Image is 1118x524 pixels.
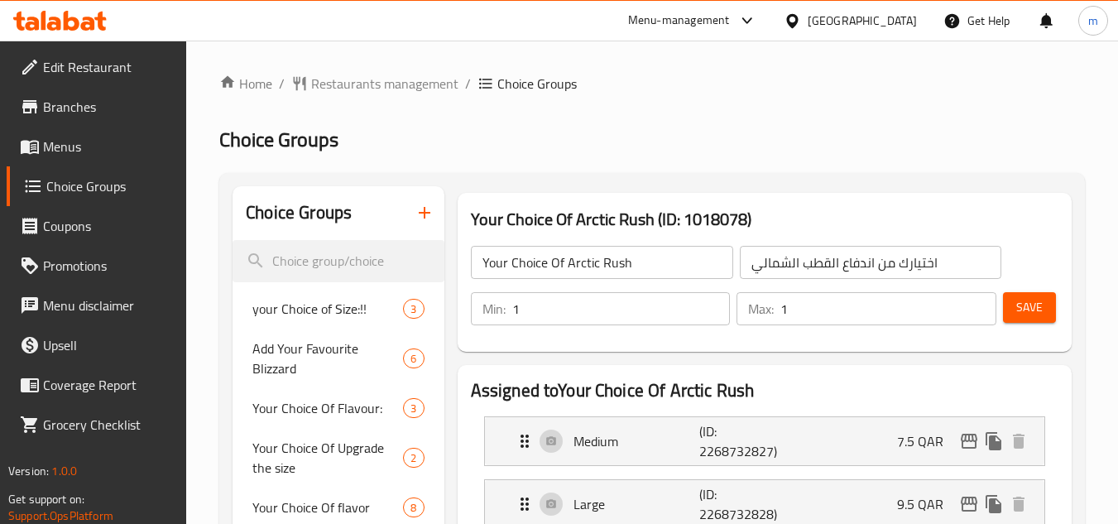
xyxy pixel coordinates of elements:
div: Choices [403,349,424,368]
a: Coverage Report [7,365,187,405]
a: Grocery Checklist [7,405,187,445]
a: Menus [7,127,187,166]
button: Save [1003,292,1056,323]
p: (ID: 2268732827) [699,421,784,461]
h2: Choice Groups [246,200,352,225]
p: Min: [482,299,506,319]
span: Choice Groups [497,74,577,94]
span: Your Choice Of Flavour: [252,398,403,418]
h2: Assigned to Your Choice Of Arctic Rush [471,378,1058,403]
span: Restaurants management [311,74,458,94]
span: 8 [404,500,423,516]
span: Coverage Report [43,375,174,395]
a: Choice Groups [7,166,187,206]
span: Coupons [43,216,174,236]
a: Edit Restaurant [7,47,187,87]
div: Your Choice Of Upgrade the size2 [233,428,444,488]
span: 1.0.0 [51,460,77,482]
p: Medium [573,431,700,451]
div: Your Choice Of Flavour:3 [233,388,444,428]
span: Your Choice Of Upgrade the size [252,438,403,478]
li: Expand [471,410,1058,473]
button: duplicate [981,492,1006,517]
span: 6 [404,351,423,367]
div: Choices [403,299,424,319]
span: Get support on: [8,488,84,510]
div: your Choice of Size:!!3 [233,289,444,329]
span: Upsell [43,335,174,355]
span: Your Choice Of flavor [252,498,403,517]
p: 7.5 QAR [897,431,957,451]
button: edit [957,429,981,454]
div: Add Your Favourite Blizzard6 [233,329,444,388]
span: your Choice of Size:!! [252,299,403,319]
button: duplicate [981,429,1006,454]
button: delete [1006,492,1031,517]
span: Promotions [43,256,174,276]
span: Version: [8,460,49,482]
span: Menu disclaimer [43,296,174,315]
p: 9.5 QAR [897,494,957,514]
li: / [279,74,285,94]
div: Choices [403,448,424,468]
span: 2 [404,450,423,466]
span: Choice Groups [46,176,174,196]
button: edit [957,492,981,517]
button: delete [1006,429,1031,454]
span: Add Your Favourite Blizzard [252,339,403,378]
div: Menu-management [628,11,730,31]
input: search [233,240,444,282]
span: Choice Groups [219,121,338,158]
div: [GEOGRAPHIC_DATA] [808,12,917,30]
a: Coupons [7,206,187,246]
p: Max: [748,299,774,319]
a: Promotions [7,246,187,286]
div: Choices [403,498,424,517]
a: Home [219,74,272,94]
div: Expand [485,417,1044,465]
span: Menus [43,137,174,156]
p: Large [573,494,700,514]
a: Menu disclaimer [7,286,187,325]
span: m [1088,12,1098,30]
span: 3 [404,401,423,416]
span: Save [1016,297,1043,318]
li: / [465,74,471,94]
a: Upsell [7,325,187,365]
span: Grocery Checklist [43,415,174,435]
span: Branches [43,97,174,117]
a: Restaurants management [291,74,458,94]
p: (ID: 2268732828) [699,484,784,524]
a: Branches [7,87,187,127]
span: Edit Restaurant [43,57,174,77]
h3: Your Choice Of Arctic Rush (ID: 1018078) [471,206,1058,233]
nav: breadcrumb [219,74,1085,94]
span: 3 [404,301,423,317]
